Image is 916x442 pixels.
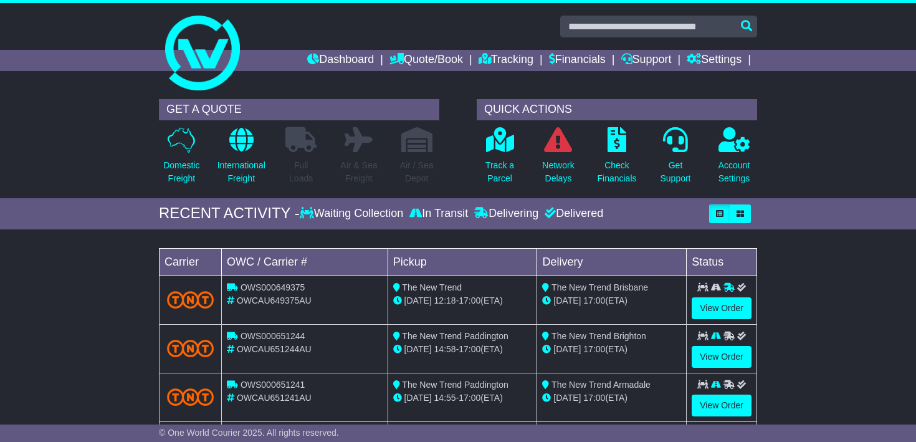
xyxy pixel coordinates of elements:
[583,295,605,305] span: 17:00
[393,392,532,405] div: - (ETA)
[459,295,480,305] span: 17:00
[434,295,456,305] span: 12:18
[542,392,681,405] div: (ETA)
[300,207,406,221] div: Waiting Collection
[159,204,300,223] div: RECENT ACTIVITY -
[553,295,581,305] span: [DATE]
[406,207,471,221] div: In Transit
[479,50,533,71] a: Tracking
[217,127,266,192] a: InternationalFreight
[459,393,480,403] span: 17:00
[389,50,463,71] a: Quote/Book
[541,127,575,192] a: NetworkDelays
[404,344,432,354] span: [DATE]
[159,99,439,120] div: GET A QUOTE
[551,380,651,390] span: The New Trend Armadale
[542,159,574,185] p: Network Delays
[404,393,432,403] span: [DATE]
[687,50,742,71] a: Settings
[163,127,200,192] a: DomesticFreight
[692,297,751,319] a: View Order
[659,127,691,192] a: GetSupport
[402,380,508,390] span: The New Trend Paddington
[551,282,648,292] span: The New Trend Brisbane
[549,50,606,71] a: Financials
[217,159,265,185] p: International Freight
[477,99,757,120] div: QUICK ACTIONS
[718,127,751,192] a: AccountSettings
[434,344,456,354] span: 14:58
[541,207,603,221] div: Delivered
[542,343,681,356] div: (ETA)
[553,344,581,354] span: [DATE]
[400,159,434,185] p: Air / Sea Depot
[160,248,222,276] td: Carrier
[553,393,581,403] span: [DATE]
[542,294,681,307] div: (ETA)
[167,340,214,357] img: TNT_Domestic.png
[459,344,480,354] span: 17:00
[241,331,305,341] span: OWS000651244
[692,395,751,416] a: View Order
[718,159,750,185] p: Account Settings
[583,393,605,403] span: 17:00
[597,159,636,185] p: Check Financials
[393,294,532,307] div: - (ETA)
[485,159,514,185] p: Track a Parcel
[692,346,751,368] a: View Order
[237,393,312,403] span: OWCAU651241AU
[596,127,637,192] a: CheckFinancials
[388,248,537,276] td: Pickup
[583,344,605,354] span: 17:00
[163,159,199,185] p: Domestic Freight
[485,127,515,192] a: Track aParcel
[237,295,312,305] span: OWCAU649375AU
[471,207,541,221] div: Delivering
[660,159,690,185] p: Get Support
[159,428,339,438] span: © One World Courier 2025. All rights reserved.
[237,344,312,354] span: OWCAU651244AU
[434,393,456,403] span: 14:55
[687,248,757,276] td: Status
[167,388,214,405] img: TNT_Domestic.png
[340,159,377,185] p: Air & Sea Freight
[285,159,317,185] p: Full Loads
[402,331,508,341] span: The New Trend Paddington
[537,248,687,276] td: Delivery
[222,248,388,276] td: OWC / Carrier #
[402,282,462,292] span: The New Trend
[241,282,305,292] span: OWS000649375
[307,50,374,71] a: Dashboard
[404,295,432,305] span: [DATE]
[393,343,532,356] div: - (ETA)
[167,291,214,308] img: TNT_Domestic.png
[551,331,646,341] span: The New Trend Brighton
[241,380,305,390] span: OWS000651241
[621,50,672,71] a: Support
